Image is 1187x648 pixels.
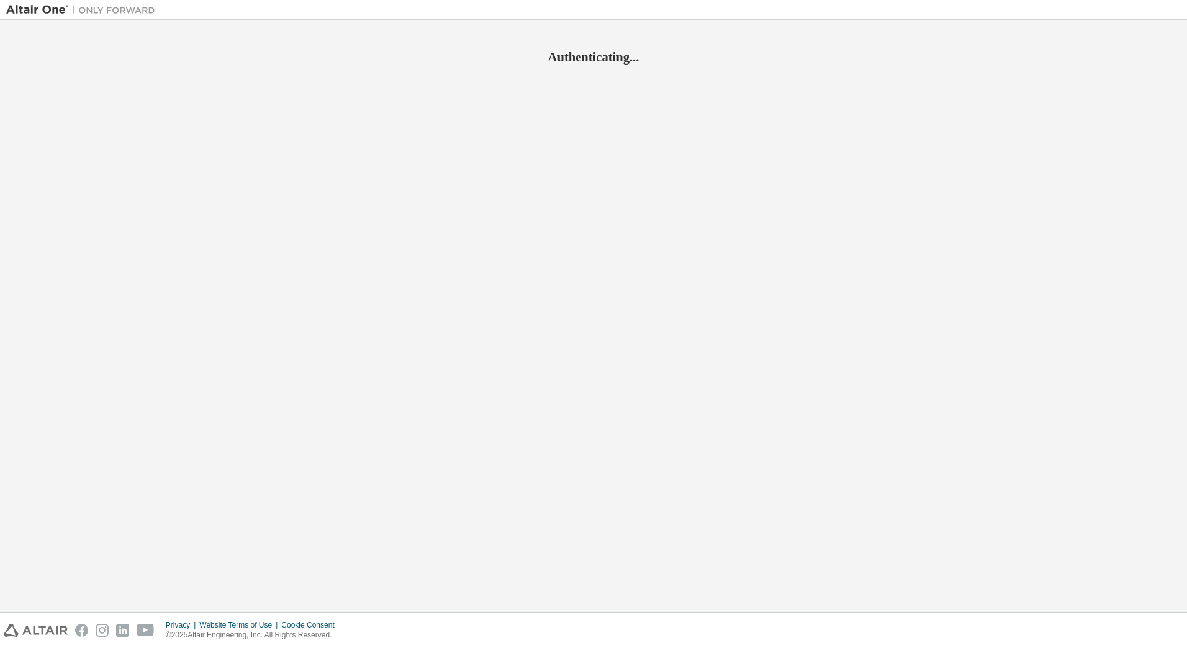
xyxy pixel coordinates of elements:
div: Website Terms of Use [199,620,281,630]
img: Altair One [6,4,161,16]
img: linkedin.svg [116,624,129,637]
img: instagram.svg [96,624,109,637]
img: youtube.svg [137,624,155,637]
img: facebook.svg [75,624,88,637]
p: © 2025 Altair Engineering, Inc. All Rights Reserved. [166,630,342,641]
h2: Authenticating... [6,49,1181,65]
div: Cookie Consent [281,620,341,630]
img: altair_logo.svg [4,624,68,637]
div: Privacy [166,620,199,630]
